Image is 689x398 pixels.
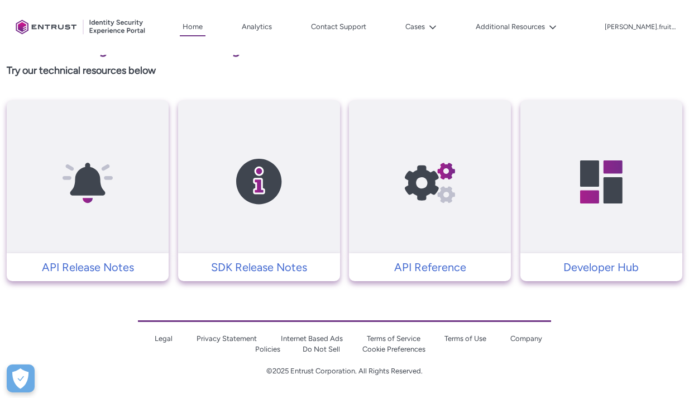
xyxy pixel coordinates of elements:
[197,334,257,343] a: Privacy Statement
[444,334,486,343] a: Terms of Use
[308,18,369,35] a: Contact Support
[281,334,343,343] a: Internet Based Ads
[7,259,169,276] a: API Release Notes
[362,345,425,353] a: Cookie Preferences
[206,122,312,242] img: SDK Release Notes
[520,259,682,276] a: Developer Hub
[178,259,340,276] a: SDK Release Notes
[184,259,334,276] p: SDK Release Notes
[155,334,173,343] a: Legal
[180,18,205,36] a: Home
[473,18,559,35] button: Additional Resources
[303,345,340,353] a: Do Not Sell
[239,18,275,35] a: Analytics, opens in new tab
[604,21,678,32] button: User Profile dirk.fruitema
[605,23,677,31] p: [PERSON_NAME].fruitema
[403,18,439,35] button: Cases
[7,63,682,78] p: Try our technical resources below
[138,366,551,377] p: ©2025 Entrust Corporation. All Rights Reserved.
[35,122,141,242] img: API Release Notes
[7,364,35,392] div: Cookie Preferences
[349,259,511,276] a: API Reference
[12,259,163,276] p: API Release Notes
[7,364,35,392] button: Open Preferences
[367,334,420,343] a: Terms of Service
[377,122,483,242] img: API Reference
[355,259,505,276] p: API Reference
[526,259,677,276] p: Developer Hub
[548,122,654,242] img: Developer Hub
